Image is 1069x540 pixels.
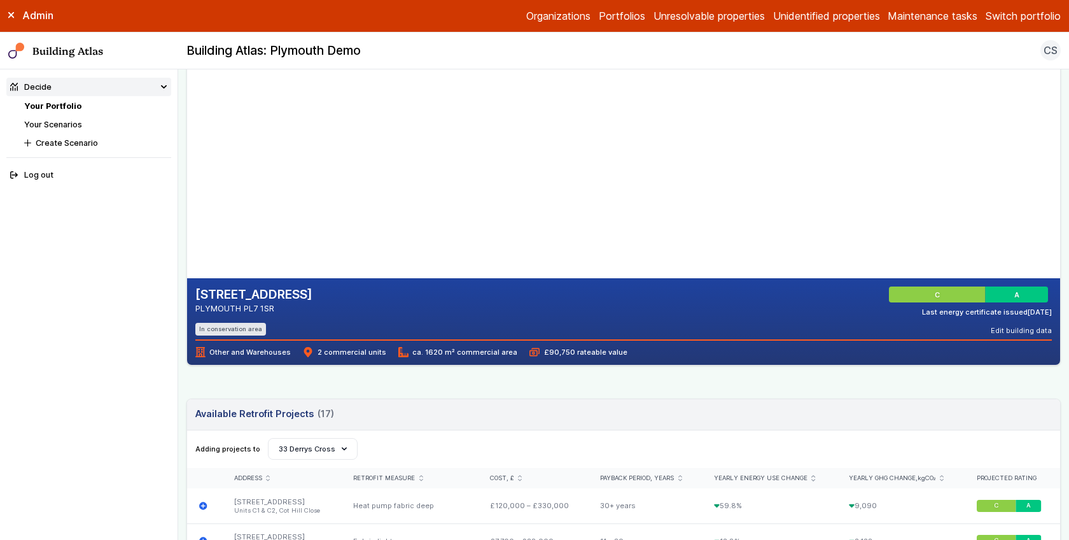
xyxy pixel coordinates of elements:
[599,8,645,24] a: Portfolios
[353,474,415,483] span: Retrofit measure
[477,488,588,523] div: £120,000 – £330,000
[10,81,52,93] div: Decide
[195,407,334,421] h3: Available Retrofit Projects
[653,8,765,24] a: Unresolvable properties
[24,120,82,129] a: Your Scenarios
[918,474,936,481] span: kgCO₂
[6,78,172,96] summary: Decide
[1027,502,1031,510] span: A
[186,43,361,59] h2: Building Atlas: Plymouth Demo
[773,8,880,24] a: Unidentified properties
[922,307,1052,317] div: Last energy certificate issued
[986,8,1061,24] button: Switch portfolio
[195,287,312,303] h2: [STREET_ADDRESS]
[318,407,334,421] span: (17)
[714,474,807,483] span: Yearly energy use change
[195,323,267,335] li: In conservation area
[222,488,342,523] div: [STREET_ADDRESS]
[20,134,171,152] button: Create Scenario
[837,488,965,523] div: 9,090
[1017,290,1023,300] span: A
[1044,43,1058,58] span: CS
[234,474,262,483] span: Address
[600,474,674,483] span: Payback period, years
[490,474,514,483] span: Cost, £
[398,347,517,357] span: ca. 1620 m² commercial area
[195,302,312,315] address: PLYMOUTH PL7 1SR
[195,444,260,454] span: Adding projects to
[888,8,977,24] a: Maintenance tasks
[526,8,590,24] a: Organizations
[1040,40,1061,60] button: CS
[234,507,329,515] li: Units C1 & C2, Cot Hill Close
[991,325,1052,336] button: Edit building data
[303,347,386,357] span: 2 commercial units
[195,347,291,357] span: Other and Warehouses
[977,474,1048,483] div: Projected rating
[702,488,837,523] div: 59.8%
[6,166,172,185] button: Log out
[849,474,936,483] span: Yearly GHG change,
[1028,308,1052,316] time: [DATE]
[936,290,941,300] span: C
[8,43,25,59] img: main-0bbd2752.svg
[268,438,358,460] button: 33 Derrys Cross
[994,502,998,510] span: C
[341,488,477,523] div: Heat pump fabric deep
[588,488,702,523] div: 30+ years
[529,347,627,357] span: £90,750 rateable value
[24,101,81,111] a: Your Portfolio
